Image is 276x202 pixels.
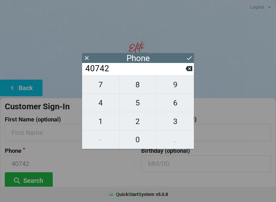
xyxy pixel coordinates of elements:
[157,75,194,94] button: 9
[157,94,194,112] button: 6
[119,131,157,149] button: 0
[82,94,119,112] button: 4
[82,115,119,128] span: 1
[119,78,157,91] span: 8
[157,112,194,130] button: 3
[157,78,194,91] span: 9
[119,133,157,146] span: 0
[82,78,119,91] span: 7
[82,96,119,110] span: 4
[119,75,157,94] button: 8
[119,112,157,130] button: 2
[119,115,157,128] span: 2
[126,55,150,61] div: Phone
[82,75,119,94] button: 7
[157,96,194,110] span: 6
[119,96,157,110] span: 5
[119,94,157,112] button: 5
[82,112,119,130] button: 1
[157,115,194,128] span: 3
